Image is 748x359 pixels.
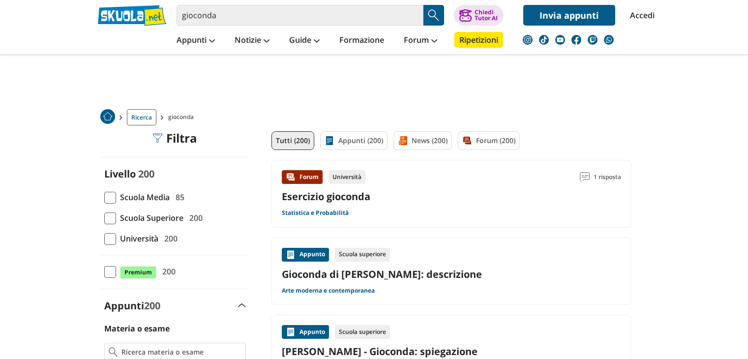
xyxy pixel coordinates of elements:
img: facebook [571,35,581,45]
a: Forum [401,32,440,50]
input: Cerca appunti, riassunti o versioni [177,5,423,26]
img: Apri e chiudi sezione [238,303,246,307]
label: Appunti [104,299,160,312]
a: Notizie [232,32,272,50]
span: Scuola Superiore [116,211,183,224]
a: Esercizio gioconda [282,190,370,203]
div: Scuola superiore [335,325,390,339]
a: Invia appunti [523,5,615,26]
span: 200 [138,167,154,180]
div: Appunto [282,325,329,339]
img: instagram [523,35,533,45]
a: Guide [287,32,322,50]
a: Formazione [337,32,387,50]
span: 200 [160,232,178,245]
span: 200 [158,265,176,278]
button: Search Button [423,5,444,26]
img: youtube [555,35,565,45]
span: Università [116,232,158,245]
img: tiktok [539,35,549,45]
a: Tutti (200) [271,131,314,150]
span: 200 [185,211,203,224]
span: Scuola Media [116,191,170,204]
div: Filtra [152,131,197,145]
a: Home [100,109,115,125]
span: Premium [120,266,156,279]
img: Appunti filtro contenuto [325,136,334,146]
span: 85 [172,191,184,204]
a: Ripetizioni [454,32,503,48]
a: Arte moderna e contemporanea [282,287,375,295]
a: Appunti [174,32,217,50]
img: Appunti contenuto [286,327,296,337]
img: Ricerca materia o esame [109,347,118,357]
a: Ricerca [127,109,156,125]
div: Appunto [282,248,329,262]
img: WhatsApp [604,35,614,45]
input: Ricerca materia o esame [121,347,241,357]
a: Accedi [630,5,651,26]
img: Forum filtro contenuto [462,136,472,146]
img: Forum contenuto [286,172,296,182]
span: 1 risposta [594,170,621,184]
label: Livello [104,167,136,180]
img: twitch [588,35,598,45]
a: News (200) [393,131,452,150]
div: Scuola superiore [335,248,390,262]
a: Gioconda di [PERSON_NAME]: descrizione [282,268,621,281]
a: Statistica e Probabilità [282,209,349,217]
span: gioconda [168,109,198,125]
div: Forum [282,170,323,184]
a: Appunti (200) [320,131,388,150]
img: News filtro contenuto [398,136,408,146]
img: Appunti contenuto [286,250,296,260]
img: Filtra filtri mobile [152,133,162,143]
img: Home [100,109,115,124]
a: [PERSON_NAME] - Gioconda: spiegazione [282,345,621,358]
label: Materia o esame [104,323,170,334]
button: ChiediTutor AI [454,5,504,26]
img: Commenti lettura [580,172,590,182]
div: Chiedi Tutor AI [475,9,498,21]
span: 200 [144,299,160,312]
img: Cerca appunti, riassunti o versioni [426,8,441,23]
div: Università [329,170,365,184]
a: Forum (200) [458,131,520,150]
